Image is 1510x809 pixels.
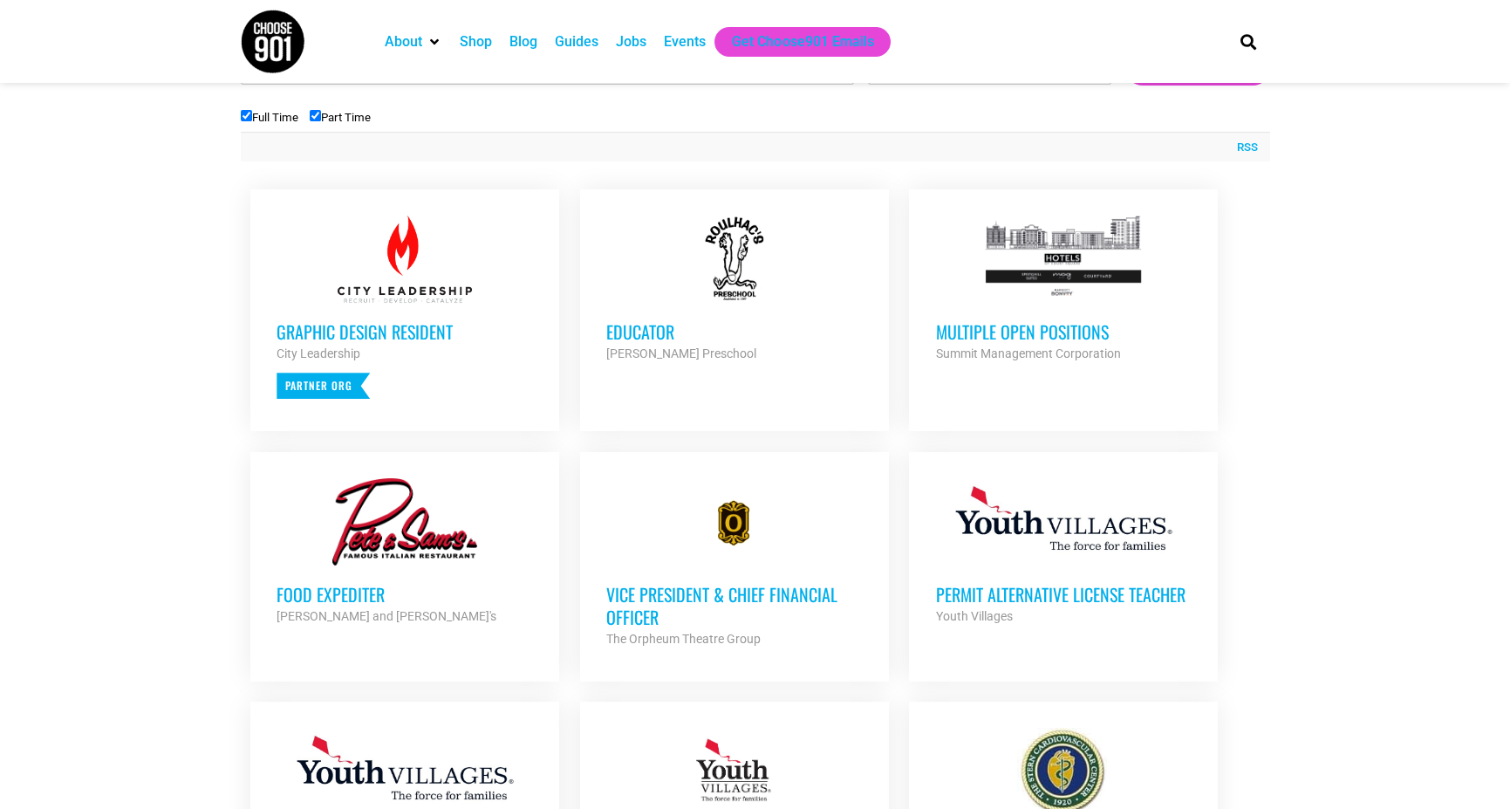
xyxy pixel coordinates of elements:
[580,452,889,675] a: Vice President & Chief Financial Officer The Orpheum Theatre Group
[606,320,863,343] h3: Educator
[277,320,533,343] h3: Graphic Design Resident
[732,31,873,52] a: Get Choose901 Emails
[277,373,370,399] p: Partner Org
[580,189,889,390] a: Educator [PERSON_NAME] Preschool
[277,609,496,623] strong: [PERSON_NAME] and [PERSON_NAME]'s
[250,452,559,653] a: Food Expediter [PERSON_NAME] and [PERSON_NAME]'s
[277,346,360,360] strong: City Leadership
[385,31,422,52] a: About
[1233,27,1262,56] div: Search
[277,583,533,606] h3: Food Expediter
[241,111,298,124] label: Full Time
[909,452,1218,653] a: Permit Alternative License Teacher Youth Villages
[376,27,451,57] div: About
[1228,139,1258,156] a: RSS
[310,110,321,121] input: Part Time
[606,632,761,646] strong: The Orpheum Theatre Group
[606,346,756,360] strong: [PERSON_NAME] Preschool
[555,31,598,52] a: Guides
[935,346,1120,360] strong: Summit Management Corporation
[250,189,559,425] a: Graphic Design Resident City Leadership Partner Org
[509,31,537,52] a: Blog
[460,31,492,52] a: Shop
[935,609,1012,623] strong: Youth Villages
[909,189,1218,390] a: Multiple Open Positions Summit Management Corporation
[935,583,1192,606] h3: Permit Alternative License Teacher
[664,31,706,52] a: Events
[606,583,863,628] h3: Vice President & Chief Financial Officer
[310,111,371,124] label: Part Time
[935,320,1192,343] h3: Multiple Open Positions
[376,27,1210,57] nav: Main nav
[241,110,252,121] input: Full Time
[616,31,646,52] a: Jobs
